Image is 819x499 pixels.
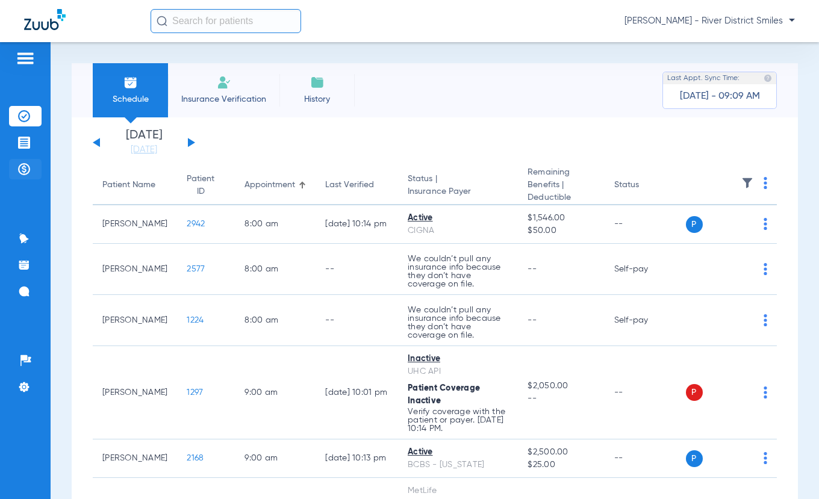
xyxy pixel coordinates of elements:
[235,295,316,346] td: 8:00 AM
[398,166,518,205] th: Status |
[605,439,686,478] td: --
[408,485,508,497] div: MetLife
[244,179,295,191] div: Appointment
[316,205,398,244] td: [DATE] 10:14 PM
[605,244,686,295] td: Self-pay
[528,212,594,225] span: $1,546.00
[187,220,205,228] span: 2942
[187,454,204,462] span: 2168
[605,166,686,205] th: Status
[123,75,138,90] img: Schedule
[764,263,767,275] img: group-dot-blue.svg
[764,386,767,398] img: group-dot-blue.svg
[528,446,594,459] span: $2,500.00
[528,225,594,237] span: $50.00
[187,173,225,198] div: Patient ID
[764,74,772,82] img: last sync help info
[528,459,594,471] span: $25.00
[528,191,594,204] span: Deductible
[102,93,159,105] span: Schedule
[217,75,231,90] img: Manual Insurance Verification
[93,346,177,439] td: [PERSON_NAME]
[408,353,508,365] div: Inactive
[244,179,306,191] div: Appointment
[102,179,167,191] div: Patient Name
[187,173,214,198] div: Patient ID
[667,72,740,84] span: Last Appt. Sync Time:
[316,295,398,346] td: --
[408,384,480,405] span: Patient Coverage Inactive
[408,225,508,237] div: CIGNA
[605,346,686,439] td: --
[235,346,316,439] td: 9:00 AM
[408,212,508,225] div: Active
[187,265,205,273] span: 2577
[108,129,180,156] li: [DATE]
[235,205,316,244] td: 8:00 AM
[528,380,594,392] span: $2,050.00
[528,265,537,273] span: --
[177,93,270,105] span: Insurance Verification
[93,295,177,346] td: [PERSON_NAME]
[408,365,508,378] div: UHC API
[408,408,508,433] p: Verify coverage with the patient or payer. [DATE] 10:14 PM.
[680,90,760,102] span: [DATE] - 09:09 AM
[764,452,767,464] img: group-dot-blue.svg
[518,166,604,205] th: Remaining Benefits |
[187,388,203,397] span: 1297
[741,177,753,189] img: filter.svg
[157,16,167,26] img: Search Icon
[408,255,508,288] p: We couldn’t pull any insurance info because they don’t have coverage on file.
[408,185,508,198] span: Insurance Payer
[764,218,767,230] img: group-dot-blue.svg
[93,244,177,295] td: [PERSON_NAME]
[325,179,388,191] div: Last Verified
[325,179,374,191] div: Last Verified
[605,295,686,346] td: Self-pay
[288,93,346,105] span: History
[764,177,767,189] img: group-dot-blue.svg
[408,306,508,339] p: We couldn’t pull any insurance info because they don’t have coverage on file.
[16,51,35,66] img: hamburger-icon
[235,244,316,295] td: 8:00 AM
[624,15,795,27] span: [PERSON_NAME] - River District Smiles
[24,9,66,30] img: Zuub Logo
[686,216,703,233] span: P
[528,392,594,405] span: --
[93,439,177,478] td: [PERSON_NAME]
[528,316,537,324] span: --
[605,205,686,244] td: --
[408,446,508,459] div: Active
[108,144,180,156] a: [DATE]
[316,244,398,295] td: --
[408,459,508,471] div: BCBS - [US_STATE]
[764,314,767,326] img: group-dot-blue.svg
[93,205,177,244] td: [PERSON_NAME]
[187,316,204,324] span: 1224
[151,9,301,33] input: Search for patients
[686,450,703,467] span: P
[686,384,703,401] span: P
[235,439,316,478] td: 9:00 AM
[102,179,155,191] div: Patient Name
[316,346,398,439] td: [DATE] 10:01 PM
[316,439,398,478] td: [DATE] 10:13 PM
[310,75,325,90] img: History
